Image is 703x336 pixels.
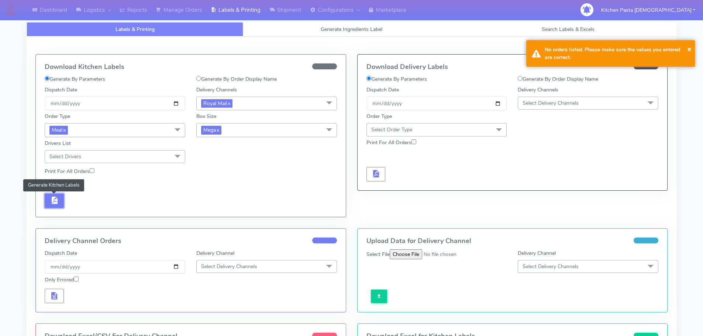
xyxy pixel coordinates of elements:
[196,112,216,120] label: Box Size
[687,44,692,55] button: Close
[45,112,70,120] label: Order Type
[366,139,416,146] label: Print For All Orders
[90,168,94,173] input: Print For All Orders
[49,126,68,134] span: Meal
[45,63,337,71] h4: Download Kitchen Labels
[216,126,219,134] a: x
[45,76,49,81] input: Generate By Parameters
[45,276,79,284] label: Only Errored
[196,86,237,94] label: Delivery Channels
[545,46,689,61] div: No orders listed. Please make sure the values you entered are correct.
[518,249,556,257] label: Delivery Channel
[45,167,94,175] label: Print For All Orders
[366,250,390,258] label: Select File
[227,99,230,107] a: x
[45,139,71,147] label: Drivers List
[366,86,399,94] label: Dispatch Date
[371,126,412,133] span: Select Order Type
[366,238,659,245] h4: Upload Data for Delivery Channel
[523,100,579,107] span: Select Delivery Channels
[196,249,234,257] label: Delivery Channel
[687,44,692,54] span: ×
[45,86,77,94] label: Dispatch Date
[62,126,66,134] a: x
[74,277,79,281] input: Only Errored
[366,63,659,71] h4: Download Delivery Labels
[518,75,598,83] label: Generate By Order Display Name
[518,86,558,94] label: Delivery Channels
[411,139,416,144] input: Print For All Orders
[366,76,371,81] input: Generate By Parameters
[27,22,676,37] ul: Tabs
[542,26,595,33] span: Search Labels & Excels
[49,153,81,160] span: Select Drivers
[596,3,701,18] button: Kitchen Pasta [DEMOGRAPHIC_DATA]
[45,238,337,245] h4: Delivery Channel Orders
[45,75,105,83] label: Generate By Parameters
[366,75,427,83] label: Generate By Parameters
[321,26,382,33] span: Generate Ingredients Label
[45,249,77,257] label: Dispatch Date
[523,263,579,270] span: Select Delivery Channels
[196,75,277,83] label: Generate By Order Display Name
[201,99,232,108] span: Royal Mail
[196,76,201,81] input: Generate By Order Display Name
[518,76,523,81] input: Generate By Order Display Name
[201,263,257,270] span: Select Delivery Channels
[116,26,155,33] span: Labels & Printing
[201,126,221,134] span: Mega
[366,112,392,120] label: Order Type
